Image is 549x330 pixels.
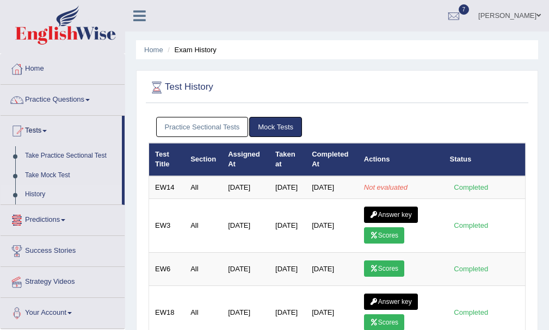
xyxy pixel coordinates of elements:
[1,298,125,325] a: Your Account
[184,253,222,286] td: All
[358,143,444,176] th: Actions
[364,227,404,244] a: Scores
[149,79,383,96] h2: Test History
[1,54,125,81] a: Home
[364,183,408,191] em: Not evaluated
[450,307,492,318] div: Completed
[306,199,358,253] td: [DATE]
[20,185,122,204] a: History
[269,176,306,199] td: [DATE]
[184,199,222,253] td: All
[222,253,269,286] td: [DATE]
[165,45,217,55] li: Exam History
[364,294,418,310] a: Answer key
[450,182,492,193] div: Completed
[222,143,269,176] th: Assigned At
[306,143,358,176] th: Completed At
[306,253,358,286] td: [DATE]
[156,117,249,137] a: Practice Sectional Tests
[450,220,492,231] div: Completed
[1,236,125,263] a: Success Stories
[364,207,418,223] a: Answer key
[222,199,269,253] td: [DATE]
[20,166,122,185] a: Take Mock Test
[20,146,122,166] a: Take Practice Sectional Test
[222,176,269,199] td: [DATE]
[249,117,302,137] a: Mock Tests
[149,143,185,176] th: Test Title
[149,253,185,286] td: EW6
[269,143,306,176] th: Taken at
[269,253,306,286] td: [DATE]
[444,143,526,176] th: Status
[149,176,185,199] td: EW14
[269,199,306,253] td: [DATE]
[144,46,163,54] a: Home
[149,199,185,253] td: EW3
[459,4,470,15] span: 7
[306,176,358,199] td: [DATE]
[450,263,492,275] div: Completed
[1,267,125,294] a: Strategy Videos
[364,260,404,277] a: Scores
[184,176,222,199] td: All
[1,116,122,143] a: Tests
[184,143,222,176] th: Section
[1,205,125,232] a: Predictions
[1,85,125,112] a: Practice Questions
